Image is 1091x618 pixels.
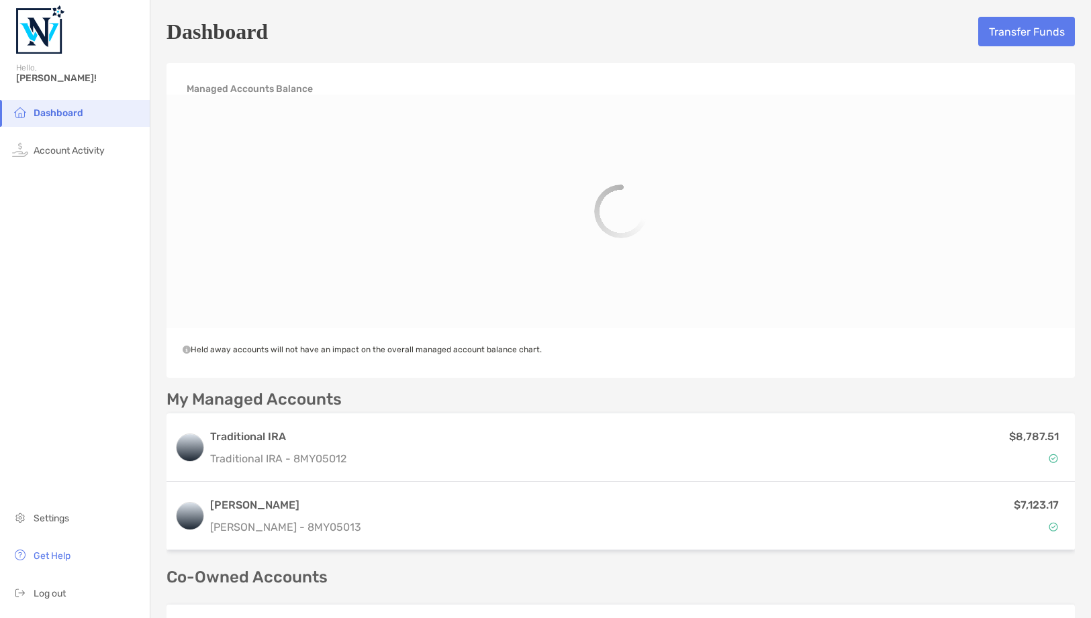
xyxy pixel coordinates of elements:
img: logout icon [12,584,28,601]
span: [PERSON_NAME]! [16,72,142,84]
span: Log out [34,588,66,599]
span: Get Help [34,550,70,562]
p: My Managed Accounts [167,391,342,408]
p: $7,123.17 [1014,497,1059,513]
span: Account Activity [34,145,105,156]
img: logo account [177,503,203,529]
h4: Managed Accounts Balance [187,83,313,95]
img: household icon [12,104,28,120]
span: Dashboard [34,107,83,119]
img: activity icon [12,142,28,158]
p: Traditional IRA - 8MY05012 [210,450,346,467]
img: logo account [177,434,203,461]
span: Held away accounts will not have an impact on the overall managed account balance chart. [183,345,542,354]
button: Transfer Funds [978,17,1075,46]
img: settings icon [12,509,28,525]
h3: [PERSON_NAME] [210,497,361,513]
img: Account Status icon [1049,522,1058,531]
p: Co-Owned Accounts [167,569,1075,586]
h5: Dashboard [167,16,268,47]
img: get-help icon [12,547,28,563]
span: Settings [34,513,69,524]
img: Zoe Logo [16,5,64,54]
h3: Traditional IRA [210,429,346,445]
img: Account Status icon [1049,454,1058,463]
p: [PERSON_NAME] - 8MY05013 [210,519,361,535]
p: $8,787.51 [1009,428,1059,445]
